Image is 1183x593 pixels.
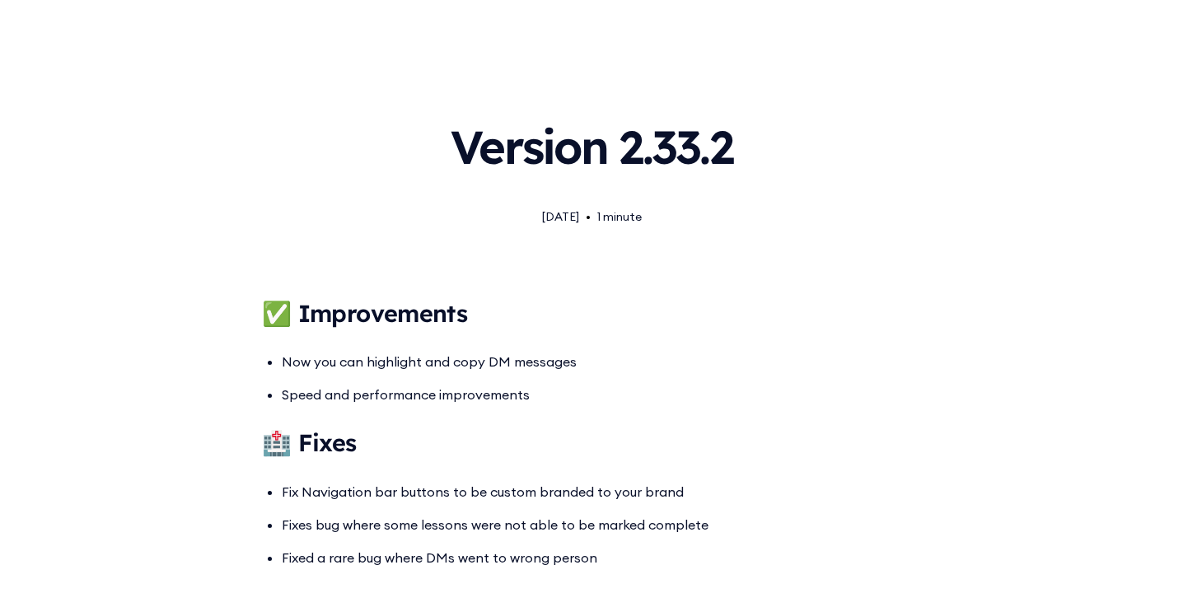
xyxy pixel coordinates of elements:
h1: Version 2.33.2 [451,105,732,181]
h2: ✅ Improvements [262,298,921,329]
li: Now you can highlight and copy DM messages [282,348,921,375]
h2: 🏥 Fixes [262,427,921,458]
div: [DATE] [542,208,579,226]
div: • [586,208,591,226]
li: Fix Navigation bar buttons to be custom branded to your brand [282,479,921,505]
li: Fixed a rare bug where DMs went to wrong person [282,544,921,571]
li: Fixes bug where some lessons were not able to be marked complete [282,511,921,538]
div: 1 minute [597,208,642,226]
li: Speed and performance improvements [282,381,921,408]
